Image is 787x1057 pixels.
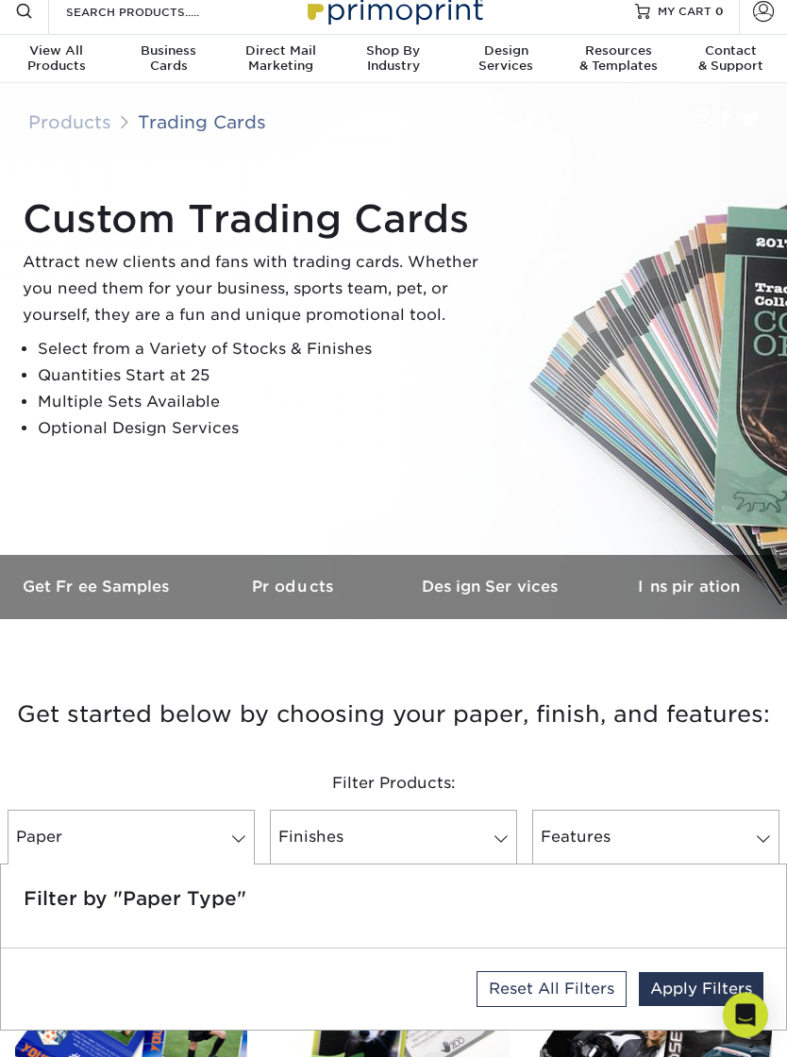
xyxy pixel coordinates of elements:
a: Contact& Support [675,36,787,86]
a: Design Services [393,556,591,619]
span: Contact [675,44,787,59]
a: Resources& Templates [562,36,675,86]
a: Products [28,112,111,133]
a: Reset All Filters [477,972,627,1008]
h3: Design Services [393,579,591,596]
a: Trading Cards [138,112,266,133]
p: Attract new clients and fans with trading cards. Whether you need them for your business, sports ... [23,250,494,329]
span: Shop By [337,44,449,59]
div: Open Intercom Messenger [723,993,768,1038]
span: Business [112,44,225,59]
span: Resources [562,44,675,59]
a: Paper [8,811,255,865]
h5: Filter by "Paper Type" [24,888,763,911]
span: Design [450,44,562,59]
a: DesignServices [450,36,562,86]
li: Quantities Start at 25 [38,363,494,390]
a: Shop ByIndustry [337,36,449,86]
span: Direct Mail [225,44,337,59]
h3: Get started below by choosing your paper, finish, and features: [14,688,773,735]
div: & Templates [562,44,675,75]
a: Features [532,811,779,865]
li: Multiple Sets Available [38,390,494,416]
a: Apply Filters [639,973,763,1007]
input: SEARCH PRODUCTS..... [64,1,248,24]
div: Cards [112,44,225,75]
h1: Custom Trading Cards [23,197,494,243]
span: 0 [715,5,724,18]
a: Finishes [270,811,517,865]
div: Marketing [225,44,337,75]
div: Services [450,44,562,75]
div: Industry [337,44,449,75]
span: MY CART [658,4,712,20]
li: Optional Design Services [38,416,494,443]
a: BusinessCards [112,36,225,86]
a: Products [197,556,394,619]
li: Select from a Variety of Stocks & Finishes [38,337,494,363]
div: & Support [675,44,787,75]
h3: Products [197,579,394,596]
a: Direct MailMarketing [225,36,337,86]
